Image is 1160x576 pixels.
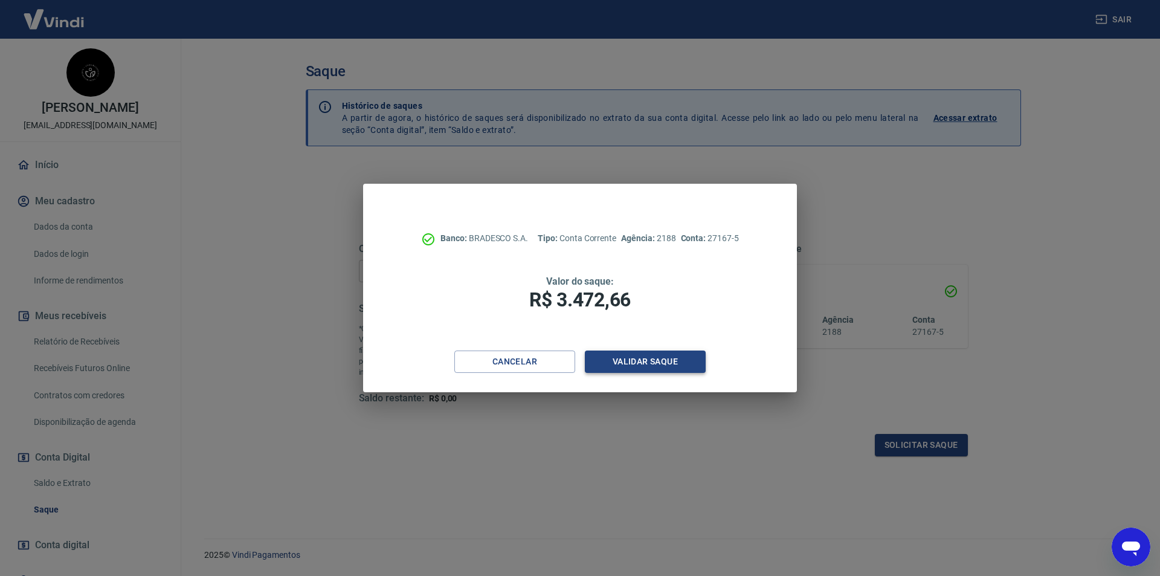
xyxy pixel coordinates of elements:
button: Cancelar [454,351,575,373]
span: Valor do saque: [546,276,614,287]
span: Conta: [681,233,708,243]
span: Banco: [440,233,469,243]
span: R$ 3.472,66 [529,288,631,311]
p: 27167-5 [681,232,739,245]
span: Tipo: [538,233,559,243]
p: 2188 [621,232,675,245]
p: BRADESCO S.A. [440,232,528,245]
span: Agência: [621,233,657,243]
button: Validar saque [585,351,706,373]
p: Conta Corrente [538,232,616,245]
iframe: Botão para abrir a janela de mensagens [1112,528,1150,566]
